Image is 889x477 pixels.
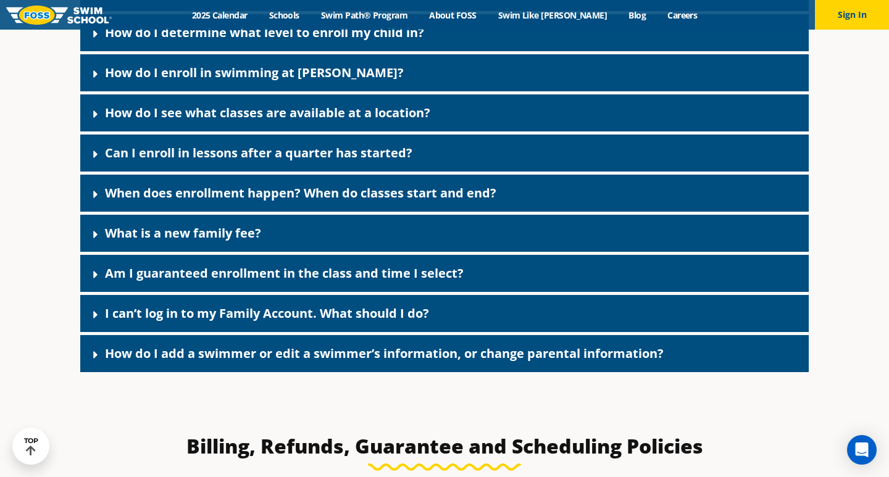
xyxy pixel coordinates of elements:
[80,335,809,372] div: How do I add a swimmer or edit a swimmer’s information, or change parental information?
[618,9,657,21] a: Blog
[419,9,488,21] a: About FOSS
[80,255,809,292] div: Am I guaranteed enrollment in the class and time I select?
[310,9,418,21] a: Swim Path® Program
[105,144,412,161] a: Can I enroll in lessons after a quarter has started?
[153,434,736,458] h3: Billing, Refunds, Guarantee and Scheduling Policies
[105,265,464,281] a: Am I guaranteed enrollment in the class and time I select?
[80,135,809,172] div: Can I enroll in lessons after a quarter has started?
[80,295,809,332] div: I can’t log in to my Family Account. What should I do?
[181,9,258,21] a: 2025 Calendar
[6,6,112,25] img: FOSS Swim School Logo
[847,435,877,465] div: Open Intercom Messenger
[80,175,809,212] div: When does enrollment happen? When do classes start and end?
[80,94,809,131] div: How do I see what classes are available at a location?
[105,345,664,362] a: How do I add a swimmer or edit a swimmer’s information, or change parental information?
[487,9,618,21] a: Swim Like [PERSON_NAME]
[105,225,261,241] a: What is a new family fee?
[105,305,429,321] a: I can’t log in to my Family Account. What should I do?
[80,14,809,51] div: How do I determine what level to enroll my child in?
[105,104,430,121] a: How do I see what classes are available at a location?
[105,64,404,81] a: How do I enroll in swimming at [PERSON_NAME]?
[24,437,38,456] div: TOP
[105,185,496,201] a: When does enrollment happen? When do classes start and end?
[657,9,708,21] a: Careers
[80,215,809,252] div: What is a new family fee?
[258,9,310,21] a: Schools
[80,54,809,91] div: How do I enroll in swimming at [PERSON_NAME]?
[105,24,424,41] a: How do I determine what level to enroll my child in?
